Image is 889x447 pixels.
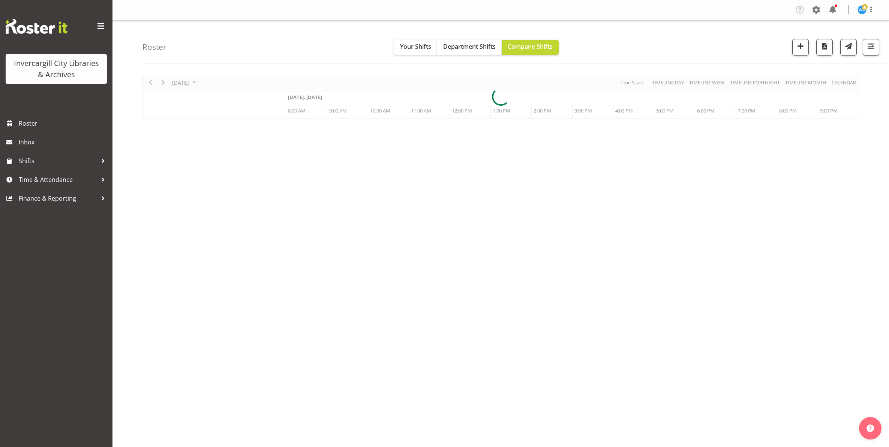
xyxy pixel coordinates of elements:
[394,40,437,55] button: Your Shifts
[19,174,97,185] span: Time & Attendance
[19,155,97,166] span: Shifts
[19,136,109,148] span: Inbox
[508,42,553,51] span: Company Shifts
[867,424,874,432] img: help-xxl-2.png
[400,42,431,51] span: Your Shifts
[502,40,559,55] button: Company Shifts
[443,42,496,51] span: Department Shifts
[858,5,867,14] img: willem-burger11692.jpg
[19,193,97,204] span: Finance & Reporting
[142,43,166,51] h4: Roster
[840,39,857,55] button: Send a list of all shifts for the selected filtered period to all rostered employees.
[19,118,109,129] span: Roster
[13,58,99,80] div: Invercargill City Libraries & Archives
[792,39,809,55] button: Add a new shift
[6,19,67,34] img: Rosterit website logo
[816,39,833,55] button: Download a PDF of the roster for the current day
[437,40,502,55] button: Department Shifts
[863,39,879,55] button: Filter Shifts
